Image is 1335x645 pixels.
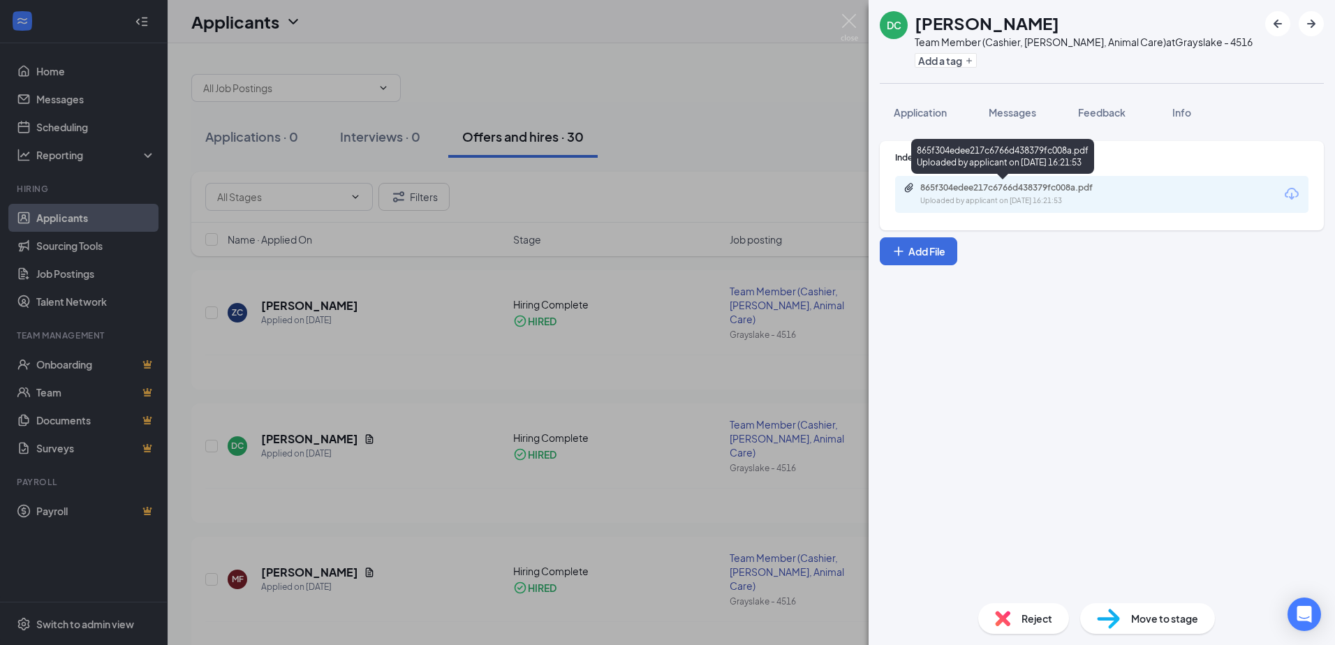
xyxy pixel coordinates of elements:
[1299,11,1324,36] button: ArrowRight
[1078,106,1126,119] span: Feedback
[1021,611,1052,626] span: Reject
[920,195,1130,207] div: Uploaded by applicant on [DATE] 16:21:53
[1172,106,1191,119] span: Info
[989,106,1036,119] span: Messages
[915,11,1059,35] h1: [PERSON_NAME]
[887,18,901,32] div: DC
[1269,15,1286,32] svg: ArrowLeftNew
[915,53,977,68] button: PlusAdd a tag
[1303,15,1320,32] svg: ArrowRight
[892,244,906,258] svg: Plus
[1283,186,1300,202] svg: Download
[911,139,1094,174] div: 865f304edee217c6766d438379fc008a.pdf Uploaded by applicant on [DATE] 16:21:53
[1288,598,1321,631] div: Open Intercom Messenger
[1265,11,1290,36] button: ArrowLeftNew
[1131,611,1198,626] span: Move to stage
[880,237,957,265] button: Add FilePlus
[895,151,1308,163] div: Indeed Resume
[965,57,973,65] svg: Plus
[915,35,1253,49] div: Team Member (Cashier, [PERSON_NAME], Animal Care) at Grayslake - 4516
[894,106,947,119] span: Application
[903,182,1130,207] a: Paperclip865f304edee217c6766d438379fc008a.pdfUploaded by applicant on [DATE] 16:21:53
[920,182,1116,193] div: 865f304edee217c6766d438379fc008a.pdf
[903,182,915,193] svg: Paperclip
